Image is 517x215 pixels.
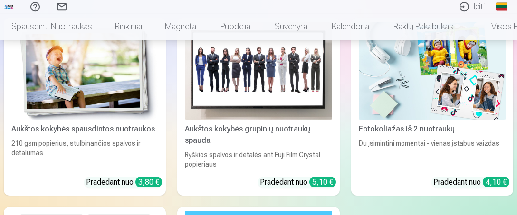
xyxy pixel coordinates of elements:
div: Pradedant nuo [260,177,336,188]
div: Pradedant nuo [433,177,509,188]
a: Suvenyrai [263,13,320,40]
div: 5,10 € [309,177,336,187]
a: Rinkiniai [104,13,153,40]
a: Raktų pakabukas [382,13,465,40]
div: Aukštos kokybės spausdintos nuotraukos [8,123,162,135]
div: 4,10 € [483,177,509,187]
a: Aukštos kokybės grupinių nuotraukų spaudaAukštos kokybės grupinių nuotraukų spaudaRyškios spalvos... [177,18,339,196]
a: Fotokoliažas iš 2 nuotraukųFotokoliažas iš 2 nuotraukųDu įsimintini momentai - vienas įstabus vai... [351,18,513,196]
div: Aukštos kokybės grupinių nuotraukų spauda [181,123,335,146]
div: Du įsimintini momentai - vienas įstabus vaizdas [355,139,509,169]
img: Aukštos kokybės grupinių nuotraukų spauda [185,22,332,120]
a: Puodeliai [209,13,263,40]
div: Ryškios spalvos ir detalės ant Fuji Film Crystal popieriaus [181,150,335,169]
img: Fotokoliažas iš 2 nuotraukų [359,22,506,120]
a: Magnetai [153,13,209,40]
img: Aukštos kokybės spausdintos nuotraukos [11,22,158,120]
div: Fotokoliažas iš 2 nuotraukų [355,123,509,135]
div: Pradedant nuo [86,177,162,188]
a: Kalendoriai [320,13,382,40]
a: Aukštos kokybės spausdintos nuotraukos Aukštos kokybės spausdintos nuotraukos210 gsm popierius, s... [4,18,166,196]
div: 3,80 € [135,177,162,187]
div: 210 gsm popierius, stulbinančios spalvos ir detalumas [8,139,162,169]
img: /fa2 [4,4,14,9]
